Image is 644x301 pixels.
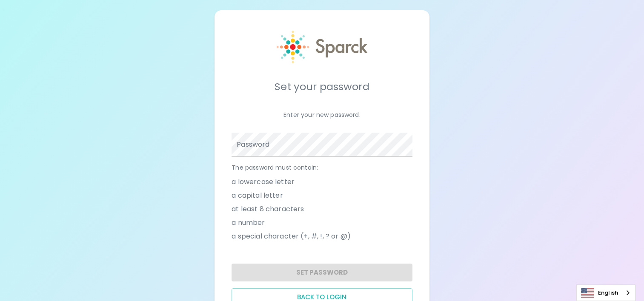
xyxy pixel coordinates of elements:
[232,231,351,241] span: a special character (+, #, !, ? or @)
[576,284,635,301] aside: Language selected: English
[232,177,295,187] span: a lowercase letter
[277,31,367,63] img: Sparck logo
[232,204,304,214] span: at least 8 characters
[576,284,635,301] div: Language
[232,111,412,119] p: Enter your new password.
[577,285,635,301] a: English
[232,218,265,228] span: a number
[232,190,283,201] span: a capital letter
[232,80,412,94] h5: Set your password
[232,163,412,172] p: The password must contain:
